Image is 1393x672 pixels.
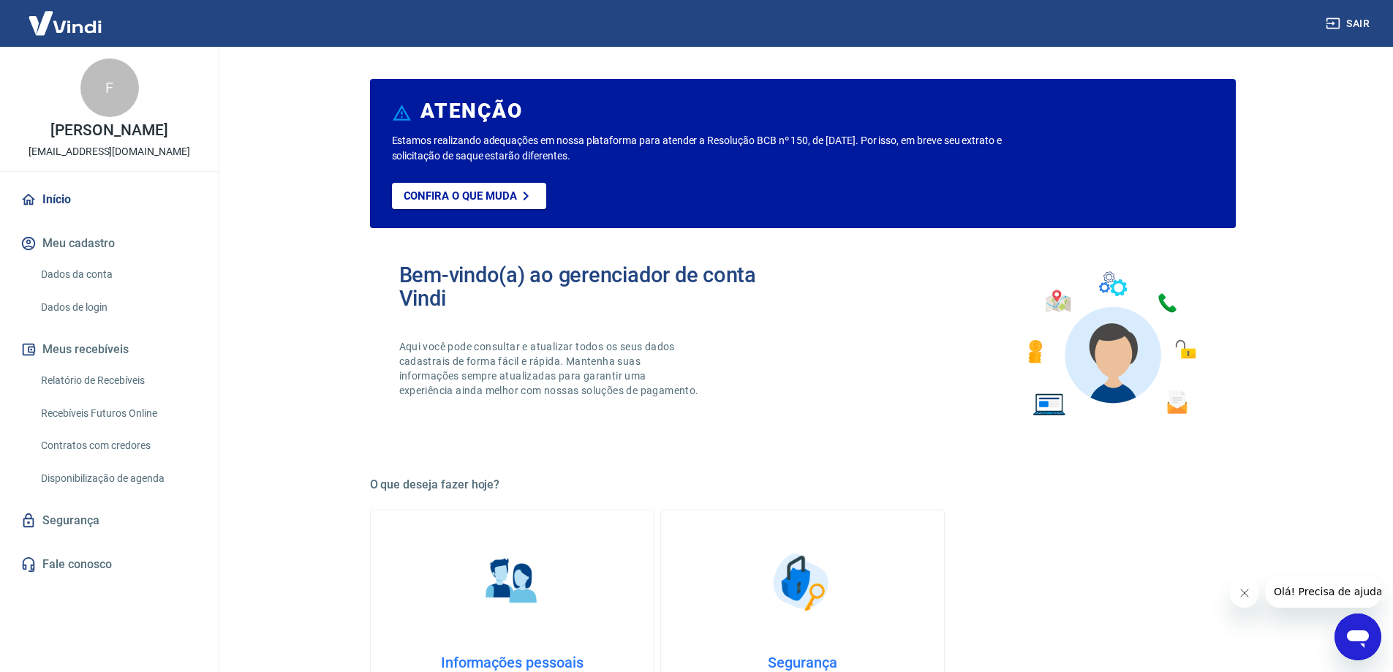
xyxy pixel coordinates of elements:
[1230,578,1259,608] iframe: Fechar mensagem
[35,292,201,322] a: Dados de login
[475,545,548,619] img: Informações pessoais
[1265,575,1381,608] iframe: Mensagem da empresa
[420,104,522,118] h6: ATENÇÃO
[392,183,546,209] a: Confira o que muda
[684,654,921,671] h4: Segurança
[18,505,201,537] a: Segurança
[766,545,839,619] img: Segurança
[394,654,630,671] h4: Informações pessoais
[29,144,190,159] p: [EMAIL_ADDRESS][DOMAIN_NAME]
[399,263,803,310] h2: Bem-vindo(a) ao gerenciador de conta Vindi
[370,477,1236,492] h5: O que deseja fazer hoje?
[18,333,201,366] button: Meus recebíveis
[35,431,201,461] a: Contratos com credores
[1323,10,1375,37] button: Sair
[50,123,167,138] p: [PERSON_NAME]
[35,464,201,494] a: Disponibilização de agenda
[35,399,201,429] a: Recebíveis Futuros Online
[80,58,139,117] div: F
[1335,614,1381,660] iframe: Botão para abrir a janela de mensagens
[1015,263,1207,425] img: Imagem de um avatar masculino com diversos icones exemplificando as funcionalidades do gerenciado...
[404,189,517,203] p: Confira o que muda
[18,227,201,260] button: Meu cadastro
[18,1,113,45] img: Vindi
[18,548,201,581] a: Fale conosco
[9,10,123,22] span: Olá! Precisa de ajuda?
[18,184,201,216] a: Início
[35,260,201,290] a: Dados da conta
[35,366,201,396] a: Relatório de Recebíveis
[392,133,1049,164] p: Estamos realizando adequações em nossa plataforma para atender a Resolução BCB nº 150, de [DATE]....
[399,339,702,398] p: Aqui você pode consultar e atualizar todos os seus dados cadastrais de forma fácil e rápida. Mant...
